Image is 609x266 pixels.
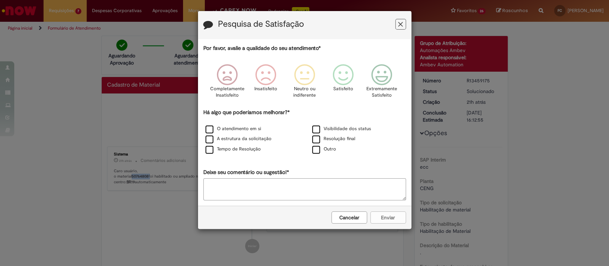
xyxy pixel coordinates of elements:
label: O atendimento em si [205,126,261,132]
div: Satisfeito [325,59,361,108]
label: A estrutura da solicitação [205,135,271,142]
label: Deixe seu comentário ou sugestão!* [203,169,289,176]
button: Cancelar [331,211,367,224]
label: Pesquisa de Satisfação [218,20,304,29]
p: Insatisfeito [254,86,277,92]
label: Outro [312,146,336,153]
div: Extremamente Satisfeito [364,59,400,108]
label: Por favor, avalie a qualidade do seu atendimento* [203,45,321,52]
div: Insatisfeito [248,59,284,108]
label: Resolução final [312,135,355,142]
p: Extremamente Satisfeito [366,86,397,99]
p: Neutro ou indiferente [291,86,317,99]
p: Completamente Insatisfeito [210,86,244,99]
label: Tempo de Resolução [205,146,261,153]
div: Neutro ou indiferente [286,59,323,108]
div: Completamente Insatisfeito [209,59,245,108]
p: Satisfeito [333,86,353,92]
label: Visibilidade dos status [312,126,371,132]
div: Há algo que poderíamos melhorar?* [203,109,406,155]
